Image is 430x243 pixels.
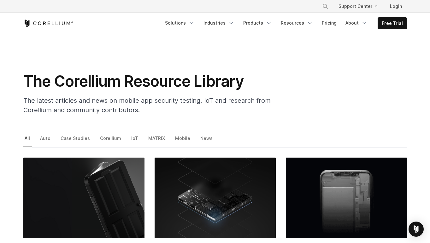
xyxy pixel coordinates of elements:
[385,1,407,12] a: Login
[286,158,407,238] img: OWASP Mobile Security Testing: How Virtual Devices Catch What Top 10 Checks Miss
[277,17,317,29] a: Resources
[200,17,238,29] a: Industries
[318,17,340,29] a: Pricing
[320,1,331,12] button: Search
[378,18,407,29] a: Free Trial
[409,222,424,237] div: Open Intercom Messenger
[23,72,276,91] h1: The Corellium Resource Library
[155,158,276,238] img: Embedded Debugging with Arm DS IDE: Secure Tools & Techniques for App Developers
[39,134,53,147] a: Auto
[342,17,371,29] a: About
[23,158,144,238] img: Common Vulnerabilities and Exposures Examples in Mobile Application Testing
[161,17,198,29] a: Solutions
[147,134,167,147] a: MATRIX
[333,1,382,12] a: Support Center
[239,17,276,29] a: Products
[199,134,215,147] a: News
[23,20,74,27] a: Corellium Home
[23,97,271,114] span: The latest articles and news on mobile app security testing, IoT and research from Corellium and ...
[161,17,407,29] div: Navigation Menu
[315,1,407,12] div: Navigation Menu
[130,134,140,147] a: IoT
[23,134,32,147] a: All
[174,134,192,147] a: Mobile
[99,134,123,147] a: Corellium
[59,134,92,147] a: Case Studies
